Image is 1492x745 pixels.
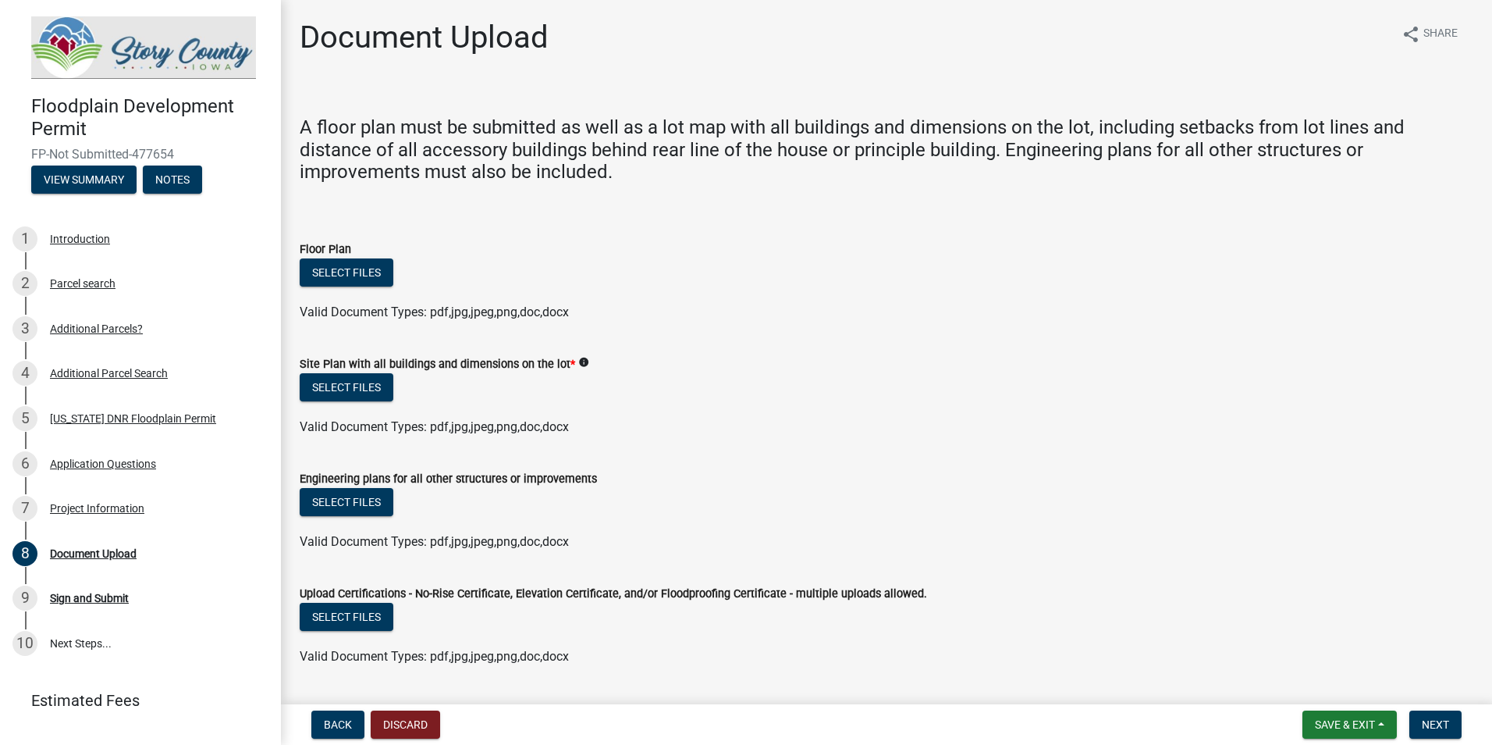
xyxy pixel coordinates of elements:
label: Upload Certifications - No-Rise Certificate, Elevation Certificate, and/or Floodproofing Certific... [300,589,927,600]
div: Application Questions [50,458,156,469]
div: 7 [12,496,37,521]
button: Select files [300,603,393,631]
span: Valid Document Types: pdf,jpg,jpeg,png,doc,docx [300,534,569,549]
img: Story County, Iowa [31,16,256,79]
button: Back [311,711,364,739]
button: shareShare [1389,19,1470,49]
div: 10 [12,631,37,656]
div: Additional Parcels? [50,323,143,334]
div: Sign and Submit [50,593,129,604]
label: Engineering plans for all other structures or improvements [300,474,597,485]
span: Back [324,718,352,731]
div: 8 [12,541,37,566]
button: Next [1409,711,1462,739]
wm-modal-confirm: Notes [143,174,202,187]
div: 1 [12,226,37,251]
div: Additional Parcel Search [50,368,168,379]
span: FP-Not Submitted-477654 [31,147,250,162]
button: Select files [300,488,393,516]
button: Select files [300,373,393,401]
button: View Summary [31,166,137,194]
div: Project Information [50,503,144,514]
span: Valid Document Types: pdf,jpg,jpeg,png,doc,docx [300,419,569,434]
button: Notes [143,166,202,194]
label: Floor Plan [300,244,351,255]
div: 4 [12,361,37,386]
button: Select files [300,258,393,287]
i: info [578,357,589,368]
div: [US_STATE] DNR Floodplain Permit [50,413,216,424]
a: Estimated Fees [12,685,256,716]
button: Save & Exit [1302,711,1397,739]
h4: Floodplain Development Permit [31,95,268,141]
div: Parcel search [50,278,115,289]
span: Valid Document Types: pdf,jpg,jpeg,png,doc,docx [300,649,569,664]
div: 9 [12,586,37,611]
h1: Document Upload [300,19,549,56]
span: Share [1423,25,1458,44]
span: Valid Document Types: pdf,jpg,jpeg,png,doc,docx [300,305,569,319]
span: Save & Exit [1315,718,1375,731]
button: Discard [371,711,440,739]
div: Introduction [50,233,110,244]
div: 3 [12,316,37,341]
div: 6 [12,451,37,476]
div: 2 [12,271,37,296]
div: 5 [12,406,37,431]
wm-modal-confirm: Summary [31,174,137,187]
div: Document Upload [50,548,137,559]
i: share [1401,25,1420,44]
h4: A floor plan must be submitted as well as a lot map with all buildings and dimensions on the lot,... [300,116,1473,184]
label: Site Plan with all buildings and dimensions on the lot [300,359,575,370]
span: Next [1422,718,1449,731]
